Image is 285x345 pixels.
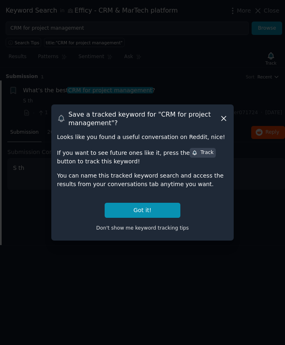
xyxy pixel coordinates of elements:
[57,147,228,166] div: If you want to see future ones like it, press the button to track this keyword!
[105,203,180,218] button: Got it!
[96,225,189,231] span: Don't show me keyword tracking tips
[192,149,213,156] div: Track
[57,171,228,189] div: You can name this tracked keyword search and access the results from your conversations tab anyti...
[68,110,219,127] h3: Save a tracked keyword for " CRM for project management "?
[57,133,228,141] div: Looks like you found a useful conversation on Reddit, nice!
